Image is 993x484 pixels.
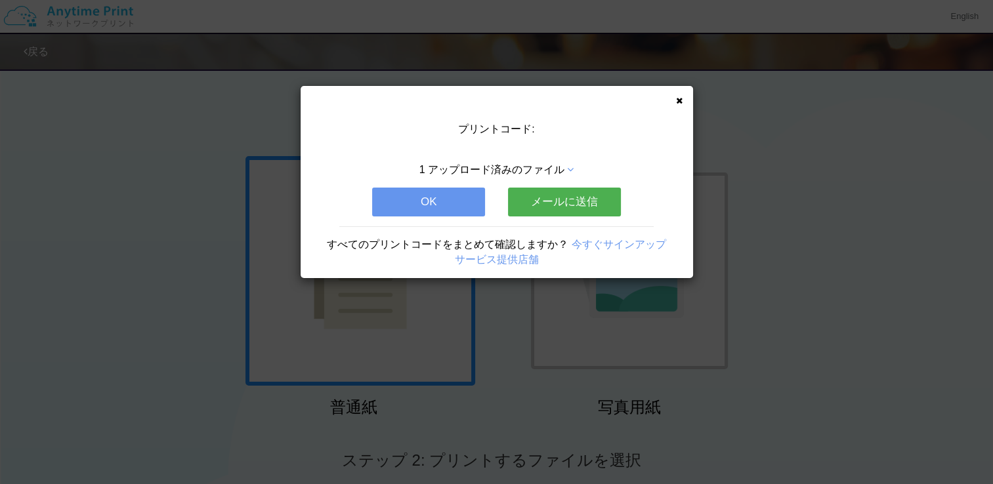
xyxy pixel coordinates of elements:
span: 1 アップロード済みのファイル [419,164,564,175]
span: プリントコード: [458,123,534,134]
button: OK [372,188,485,216]
a: サービス提供店舗 [455,254,539,265]
span: すべてのプリントコードをまとめて確認しますか？ [327,239,568,250]
button: メールに送信 [508,188,621,216]
a: 今すぐサインアップ [572,239,666,250]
